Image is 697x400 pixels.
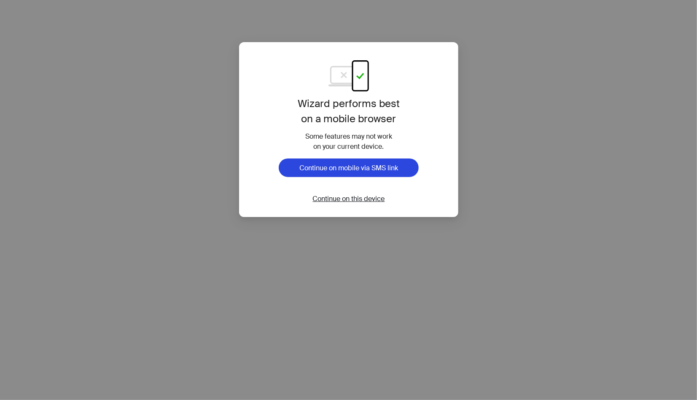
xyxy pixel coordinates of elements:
[272,96,425,126] h1: Wizard performs best on a mobile browser
[306,194,391,204] button: Continue on this device
[279,158,419,177] button: Continue on mobile via SMS link
[272,132,425,152] div: Some features may not work on your current device.
[312,194,385,203] span: Continue on this device
[299,164,398,172] span: Continue on mobile via SMS link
